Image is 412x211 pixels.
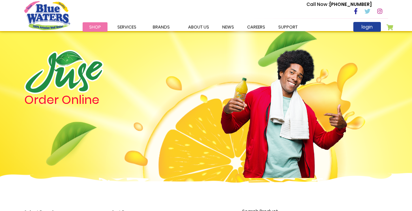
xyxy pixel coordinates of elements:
span: Services [117,24,136,30]
a: about us [182,22,216,32]
span: Shop [89,24,101,30]
a: News [216,22,241,32]
a: login [353,22,381,32]
h4: Order Online [24,94,170,106]
a: store logo [24,1,70,30]
a: careers [241,22,272,32]
p: [PHONE_NUMBER] [306,1,372,8]
span: Call Now : [306,1,329,8]
img: logo [24,50,104,94]
a: support [272,22,304,32]
span: Brands [153,24,170,30]
img: man.png [220,38,348,178]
